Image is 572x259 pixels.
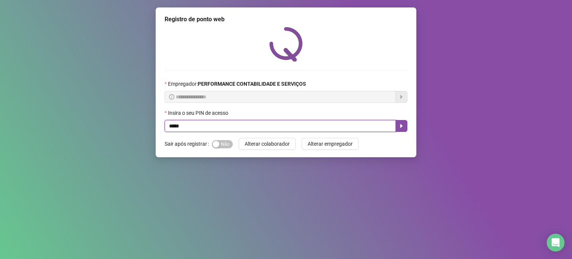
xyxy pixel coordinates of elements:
span: Alterar empregador [308,140,353,148]
button: Alterar empregador [302,138,359,150]
button: Alterar colaborador [239,138,296,150]
span: info-circle [169,94,174,100]
span: Alterar colaborador [245,140,290,148]
span: Empregador : [168,80,306,88]
label: Insira o seu PIN de acesso [165,109,233,117]
div: Registro de ponto web [165,15,407,24]
img: QRPoint [269,27,303,61]
span: caret-right [398,123,404,129]
div: Open Intercom Messenger [547,234,565,252]
strong: PERFORMANCE CONTABILIDADE E SERVIÇOS [198,81,306,87]
label: Sair após registrar [165,138,212,150]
